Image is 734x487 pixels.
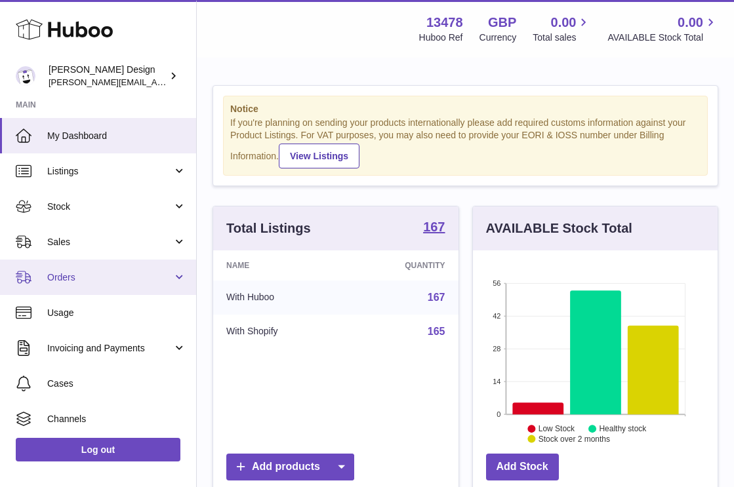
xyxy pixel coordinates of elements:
[551,14,577,31] span: 0.00
[426,14,463,31] strong: 13478
[423,220,445,233] strong: 167
[47,378,186,390] span: Cases
[486,220,632,237] h3: AVAILABLE Stock Total
[213,281,345,315] td: With Huboo
[538,435,609,444] text: Stock over 2 months
[497,410,500,418] text: 0
[47,201,173,213] span: Stock
[423,220,445,236] a: 167
[493,312,500,320] text: 42
[607,14,718,44] a: 0.00 AVAILABLE Stock Total
[47,413,186,425] span: Channels
[533,31,591,44] span: Total sales
[16,66,35,86] img: madeleine.mcindoe@gmail.com
[49,64,167,88] div: [PERSON_NAME] Design
[538,424,575,433] text: Low Stock
[230,117,701,168] div: If you're planning on sending your products internationally please add required customs informati...
[47,130,186,142] span: My Dashboard
[493,279,500,287] text: 56
[47,236,173,248] span: Sales
[213,315,345,349] td: With Shopify
[47,271,173,284] span: Orders
[419,31,463,44] div: Huboo Ref
[345,250,458,281] th: Quantity
[678,14,703,31] span: 0.00
[16,438,180,461] a: Log out
[493,378,500,385] text: 14
[226,220,311,237] h3: Total Listings
[607,31,718,44] span: AVAILABLE Stock Total
[49,77,333,87] span: [PERSON_NAME][EMAIL_ADDRESS][PERSON_NAME][DOMAIN_NAME]
[479,31,517,44] div: Currency
[226,454,354,480] a: Add products
[428,292,445,303] a: 167
[279,144,359,168] a: View Listings
[599,424,647,433] text: Healthy stock
[533,14,591,44] a: 0.00 Total sales
[486,454,559,480] a: Add Stock
[47,165,173,178] span: Listings
[488,14,516,31] strong: GBP
[493,345,500,353] text: 28
[47,307,186,319] span: Usage
[213,250,345,281] th: Name
[428,326,445,337] a: 165
[47,342,173,355] span: Invoicing and Payments
[230,103,701,115] strong: Notice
